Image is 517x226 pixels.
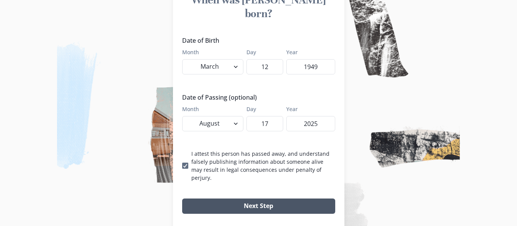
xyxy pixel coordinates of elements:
label: Day [246,105,279,113]
label: Month [182,48,239,56]
label: Day [246,48,279,56]
p: I attest this person has passed away, and understand falsely publishing information about someone... [191,150,335,182]
label: Year [286,48,331,56]
legend: Date of Birth [182,36,331,45]
label: Year [286,105,331,113]
button: Next Step [182,199,335,214]
label: Month [182,105,239,113]
legend: Date of Passing (optional) [182,93,331,102]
